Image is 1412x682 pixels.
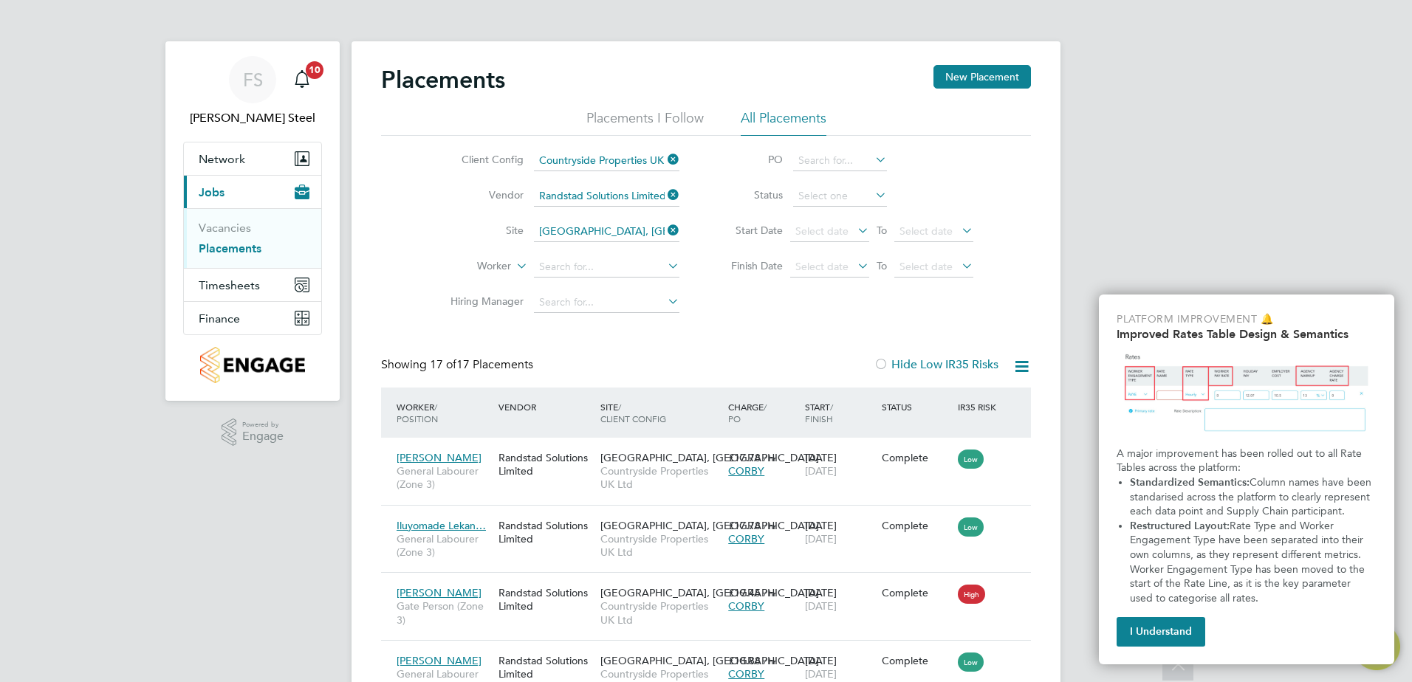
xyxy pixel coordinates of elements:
[600,586,819,599] span: [GEOGRAPHIC_DATA], [GEOGRAPHIC_DATA]
[242,430,284,443] span: Engage
[495,512,597,553] div: Randstad Solutions Limited
[878,393,955,420] div: Status
[805,401,833,424] span: / Finish
[534,151,679,171] input: Search for...
[199,221,251,235] a: Vacancies
[801,444,878,485] div: [DATE]
[764,655,776,666] span: / hr
[872,221,891,240] span: To
[805,667,837,681] span: [DATE]
[426,259,511,274] label: Worker
[958,449,984,469] span: Low
[397,599,491,626] span: Gate Person (Zone 3)
[795,260,849,273] span: Select date
[724,393,801,432] div: Charge
[741,109,826,136] li: All Placements
[801,579,878,620] div: [DATE]
[600,519,819,532] span: [GEOGRAPHIC_DATA], [GEOGRAPHIC_DATA]
[1099,294,1394,664] div: Improved Rate Table Semantics
[882,451,951,464] div: Complete
[534,257,679,278] input: Search for...
[242,418,284,431] span: Powered by
[600,451,819,464] span: [GEOGRAPHIC_DATA], [GEOGRAPHIC_DATA]
[439,294,524,308] label: Hiring Manager
[199,185,225,199] span: Jobs
[439,153,524,166] label: Client Config
[430,357,456,372] span: 17 of
[899,260,953,273] span: Select date
[958,517,984,537] span: Low
[200,347,304,383] img: countryside-properties-logo-retina.png
[1130,476,1374,517] span: Column names have been standarised across the platform to clearly represent each data point and S...
[764,588,776,599] span: / hr
[1117,447,1377,475] p: A major improvement has been rolled out to all Rate Tables across the platform:
[728,464,764,478] span: CORBY
[430,357,533,372] span: 17 Placements
[716,188,783,201] label: Status
[397,451,481,464] span: [PERSON_NAME]
[586,109,704,136] li: Placements I Follow
[1117,347,1377,441] img: Updated Rates Table Design & Semantics
[600,532,721,559] span: Countryside Properties UK Ltd
[716,153,783,166] label: PO
[534,221,679,242] input: Search for...
[728,519,761,532] span: £17.78
[1117,617,1205,647] button: I Understand
[728,401,767,424] span: / PO
[397,401,438,424] span: / Position
[183,347,322,383] a: Go to home page
[728,667,764,681] span: CORBY
[933,65,1031,89] button: New Placement
[1117,327,1377,341] h2: Improved Rates Table Design & Semantics
[899,224,953,238] span: Select date
[805,532,837,545] span: [DATE]
[728,599,764,613] span: CORBY
[728,532,764,545] span: CORBY
[764,520,776,531] span: / hr
[600,464,721,491] span: Countryside Properties UK Ltd
[1130,520,1368,604] span: Rate Type and Worker Engagement Type have been separated into their own columns, as they represen...
[534,292,679,313] input: Search for...
[801,393,878,432] div: Start
[165,41,340,401] nav: Main navigation
[716,259,783,272] label: Finish Date
[495,579,597,620] div: Randstad Solutions Limited
[954,393,1005,420] div: IR35 Risk
[805,599,837,613] span: [DATE]
[439,188,524,201] label: Vendor
[1130,520,1230,532] strong: Restructured Layout:
[199,311,240,325] span: Finance
[793,186,887,207] input: Select one
[728,586,761,599] span: £19.45
[397,464,491,491] span: General Labourer (Zone 3)
[597,393,724,432] div: Site
[958,585,985,604] span: High
[1117,312,1377,327] p: Platform Improvement 🔔
[534,186,679,207] input: Search for...
[495,444,597,485] div: Randstad Solutions Limited
[381,357,536,373] div: Showing
[600,401,666,424] span: / Client Config
[600,654,819,667] span: [GEOGRAPHIC_DATA], [GEOGRAPHIC_DATA]
[381,65,505,94] h2: Placements
[183,109,322,127] span: Flynn Steel
[882,519,951,532] div: Complete
[397,586,481,599] span: [PERSON_NAME]
[958,652,984,672] span: Low
[716,224,783,237] label: Start Date
[805,464,837,478] span: [DATE]
[397,532,491,559] span: General Labourer (Zone 3)
[764,452,776,464] span: / hr
[882,654,951,667] div: Complete
[728,654,761,667] span: £18.88
[728,451,761,464] span: £17.78
[801,512,878,553] div: [DATE]
[397,519,486,532] span: Iluyomade Lekan…
[874,357,998,372] label: Hide Low IR35 Risks
[795,224,849,238] span: Select date
[882,586,951,599] div: Complete
[600,599,721,626] span: Countryside Properties UK Ltd
[439,224,524,237] label: Site
[306,61,323,79] span: 10
[872,256,891,275] span: To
